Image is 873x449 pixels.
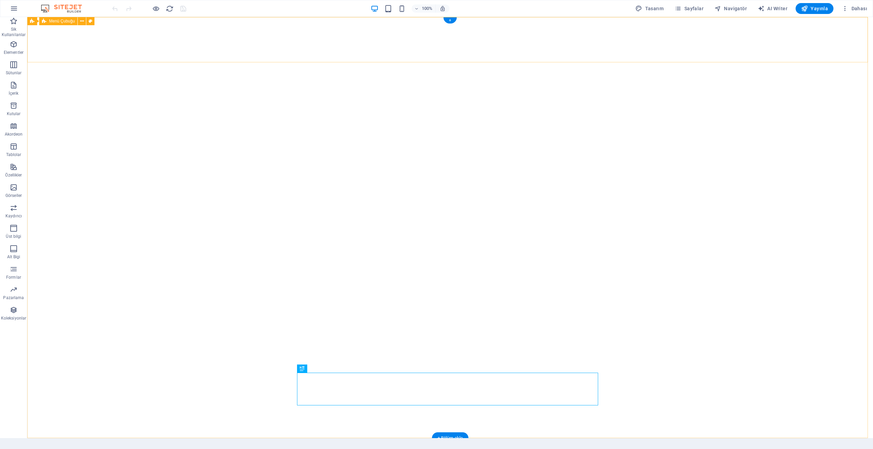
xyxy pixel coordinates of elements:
i: Sayfayı yeniden yükleyin [166,5,174,13]
span: Menü Çubuğu [49,19,75,23]
p: Formlar [6,275,21,280]
div: Tasarım (Ctrl+Alt+Y) [633,3,666,14]
p: Kaydırıcı [5,213,22,219]
button: Navigatör [712,3,750,14]
button: Ön izleme modundan çıkıp düzenlemeye devam etmek için buraya tıklayın [152,4,160,13]
i: Yeniden boyutlandırmada yakınlaştırma düzeyini seçilen cihaza uyacak şekilde otomatik olarak ayarla. [440,5,446,12]
p: İçerik [9,91,18,96]
span: Tasarım [635,5,664,12]
button: Dahası [839,3,870,14]
span: Navigatör [714,5,747,12]
button: Tasarım [633,3,666,14]
button: AI Writer [755,3,790,14]
span: Sayfalar [675,5,704,12]
h6: 100% [422,4,433,13]
p: Pazarlama [3,295,24,300]
span: AI Writer [758,5,787,12]
span: Dahası [842,5,867,12]
p: Görseller [5,193,22,198]
p: Üst bilgi [6,234,21,239]
div: + Bölüm ekle [432,432,469,444]
p: Alt Bigi [7,254,20,260]
img: Editor Logo [39,4,90,13]
button: 100% [412,4,436,13]
p: Koleksiyonlar [1,315,26,321]
p: Elementler [4,50,24,55]
span: Yayınla [801,5,828,12]
p: Sütunlar [6,70,22,76]
p: Kutular [7,111,21,117]
button: reload [165,4,174,13]
button: Sayfalar [672,3,706,14]
p: Tablolar [6,152,21,157]
p: Özellikler [5,172,22,178]
div: + [443,17,457,24]
p: Akordeon [5,131,23,137]
button: Yayınla [796,3,833,14]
